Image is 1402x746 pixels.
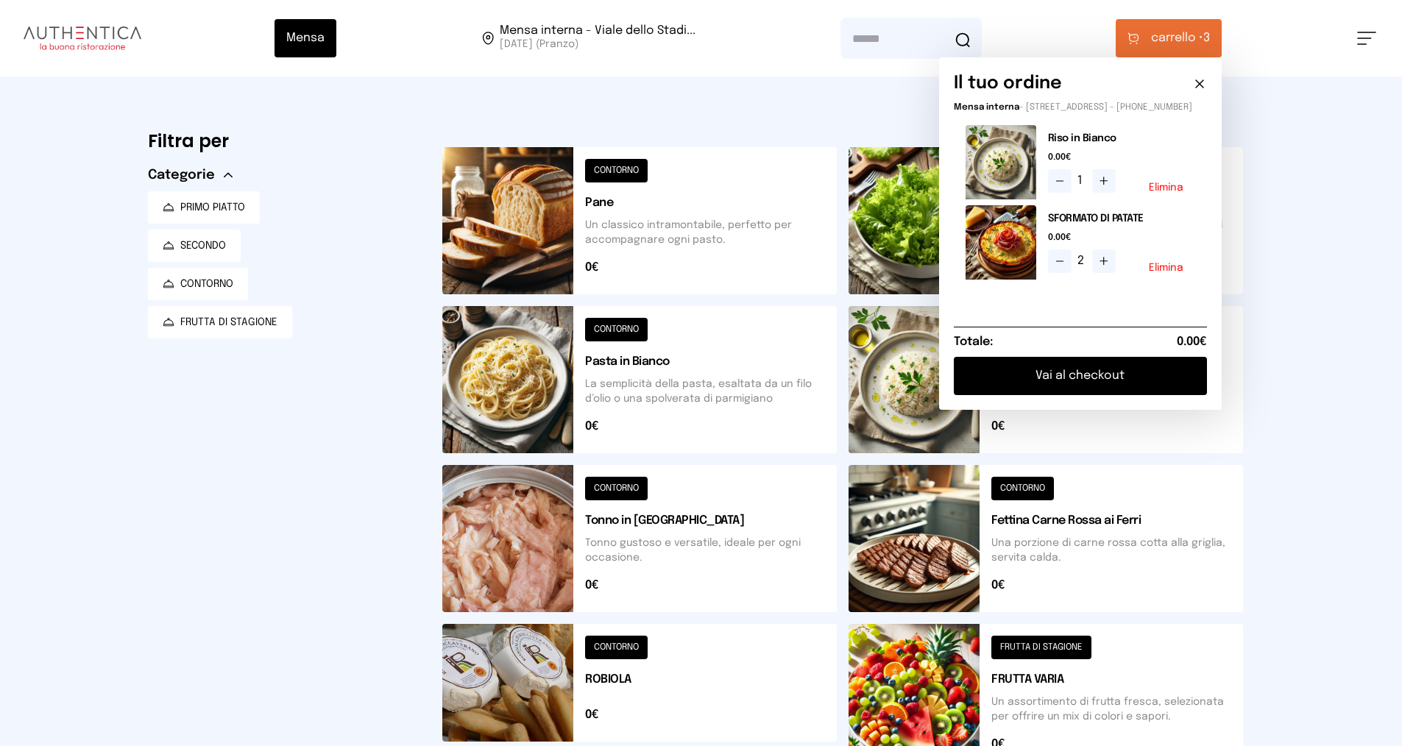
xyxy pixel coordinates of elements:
[1048,131,1195,146] h2: Riso in Bianco
[500,37,695,51] span: [DATE] (Pranzo)
[1077,252,1086,270] span: 2
[148,268,248,300] button: CONTORNO
[148,165,215,185] span: Categorie
[954,102,1207,113] p: - [STREET_ADDRESS] - [PHONE_NUMBER]
[1149,263,1183,273] button: Elimina
[954,333,993,351] h6: Totale:
[966,205,1036,280] img: media
[148,129,419,153] h6: Filtra per
[1116,19,1222,57] button: carrello •3
[148,191,260,224] button: PRIMO PIATTO
[1177,333,1207,351] span: 0.00€
[954,72,1062,96] h6: Il tuo ordine
[180,238,226,253] span: SECONDO
[1151,29,1210,47] span: 3
[1048,152,1195,163] span: 0.00€
[148,165,233,185] button: Categorie
[148,306,292,338] button: FRUTTA DI STAGIONE
[1048,232,1195,244] span: 0.00€
[275,19,336,57] button: Mensa
[180,277,233,291] span: CONTORNO
[954,357,1207,395] button: Vai al checkout
[1151,29,1203,47] span: carrello •
[954,103,1019,112] span: Mensa interna
[148,230,241,262] button: SECONDO
[1149,182,1183,193] button: Elimina
[180,315,277,330] span: FRUTTA DI STAGIONE
[500,25,695,51] span: Viale dello Stadio, 77, 05100 Terni TR, Italia
[1048,211,1195,226] h2: SFORMATO DI PATATE
[1077,172,1086,190] span: 1
[24,26,141,50] img: logo.8f33a47.png
[180,200,245,215] span: PRIMO PIATTO
[966,125,1036,199] img: media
